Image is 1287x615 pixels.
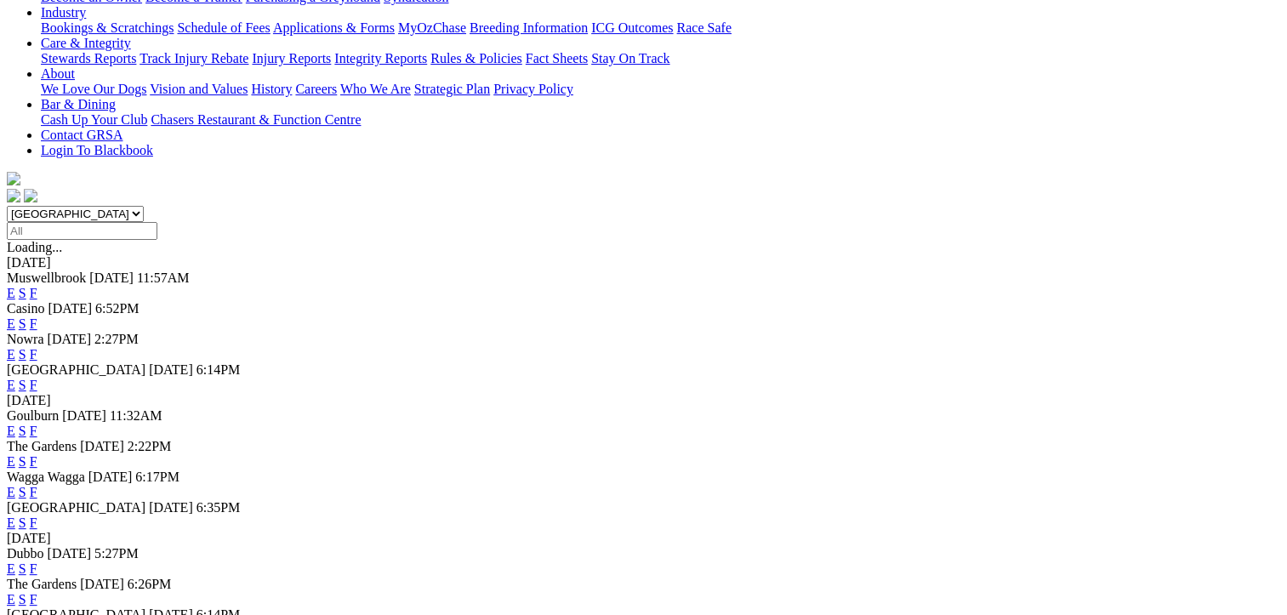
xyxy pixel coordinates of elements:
[273,20,395,35] a: Applications & Forms
[493,82,573,96] a: Privacy Policy
[110,408,162,423] span: 11:32AM
[7,172,20,185] img: logo-grsa-white.png
[196,500,241,515] span: 6:35PM
[7,454,15,469] a: E
[7,592,15,606] a: E
[94,332,139,346] span: 2:27PM
[7,500,145,515] span: [GEOGRAPHIC_DATA]
[7,240,62,254] span: Loading...
[41,20,1280,36] div: Industry
[7,531,1280,546] div: [DATE]
[48,332,92,346] span: [DATE]
[30,561,37,576] a: F
[591,51,669,65] a: Stay On Track
[137,270,190,285] span: 11:57AM
[7,470,85,484] span: Wagga Wagga
[7,393,1280,408] div: [DATE]
[48,301,92,316] span: [DATE]
[30,286,37,300] a: F
[7,286,15,300] a: E
[95,301,140,316] span: 6:52PM
[340,82,411,96] a: Who We Are
[149,500,193,515] span: [DATE]
[7,378,15,392] a: E
[7,270,86,285] span: Muswellbrook
[88,470,133,484] span: [DATE]
[7,362,145,377] span: [GEOGRAPHIC_DATA]
[7,255,1280,270] div: [DATE]
[149,362,193,377] span: [DATE]
[19,592,26,606] a: S
[24,189,37,202] img: twitter.svg
[62,408,106,423] span: [DATE]
[80,439,124,453] span: [DATE]
[41,143,153,157] a: Login To Blackbook
[414,82,490,96] a: Strategic Plan
[48,546,92,561] span: [DATE]
[430,51,522,65] a: Rules & Policies
[295,82,337,96] a: Careers
[30,316,37,331] a: F
[19,561,26,576] a: S
[89,270,134,285] span: [DATE]
[19,485,26,499] a: S
[251,82,292,96] a: History
[151,112,361,127] a: Chasers Restaurant & Function Centre
[41,82,146,96] a: We Love Our Dogs
[7,222,157,240] input: Select date
[41,5,86,20] a: Industry
[7,439,77,453] span: The Gardens
[7,515,15,530] a: E
[252,51,331,65] a: Injury Reports
[7,189,20,202] img: facebook.svg
[80,577,124,591] span: [DATE]
[7,485,15,499] a: E
[135,470,179,484] span: 6:17PM
[41,97,116,111] a: Bar & Dining
[7,561,15,576] a: E
[41,82,1280,97] div: About
[7,316,15,331] a: E
[7,332,44,346] span: Nowra
[7,546,44,561] span: Dubbo
[41,20,174,35] a: Bookings & Scratchings
[30,378,37,392] a: F
[470,20,588,35] a: Breeding Information
[7,347,15,362] a: E
[30,515,37,530] a: F
[41,112,1280,128] div: Bar & Dining
[41,66,75,81] a: About
[41,36,131,50] a: Care & Integrity
[7,301,44,316] span: Casino
[19,515,26,530] a: S
[128,577,172,591] span: 6:26PM
[177,20,270,35] a: Schedule of Fees
[41,51,136,65] a: Stewards Reports
[676,20,731,35] a: Race Safe
[41,112,147,127] a: Cash Up Your Club
[19,286,26,300] a: S
[30,454,37,469] a: F
[30,424,37,438] a: F
[30,485,37,499] a: F
[19,347,26,362] a: S
[94,546,139,561] span: 5:27PM
[30,347,37,362] a: F
[7,577,77,591] span: The Gardens
[41,51,1280,66] div: Care & Integrity
[7,408,59,423] span: Goulburn
[19,316,26,331] a: S
[19,454,26,469] a: S
[7,424,15,438] a: E
[196,362,241,377] span: 6:14PM
[128,439,172,453] span: 2:22PM
[526,51,588,65] a: Fact Sheets
[19,378,26,392] a: S
[140,51,248,65] a: Track Injury Rebate
[41,128,122,142] a: Contact GRSA
[30,592,37,606] a: F
[334,51,427,65] a: Integrity Reports
[591,20,673,35] a: ICG Outcomes
[398,20,466,35] a: MyOzChase
[150,82,248,96] a: Vision and Values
